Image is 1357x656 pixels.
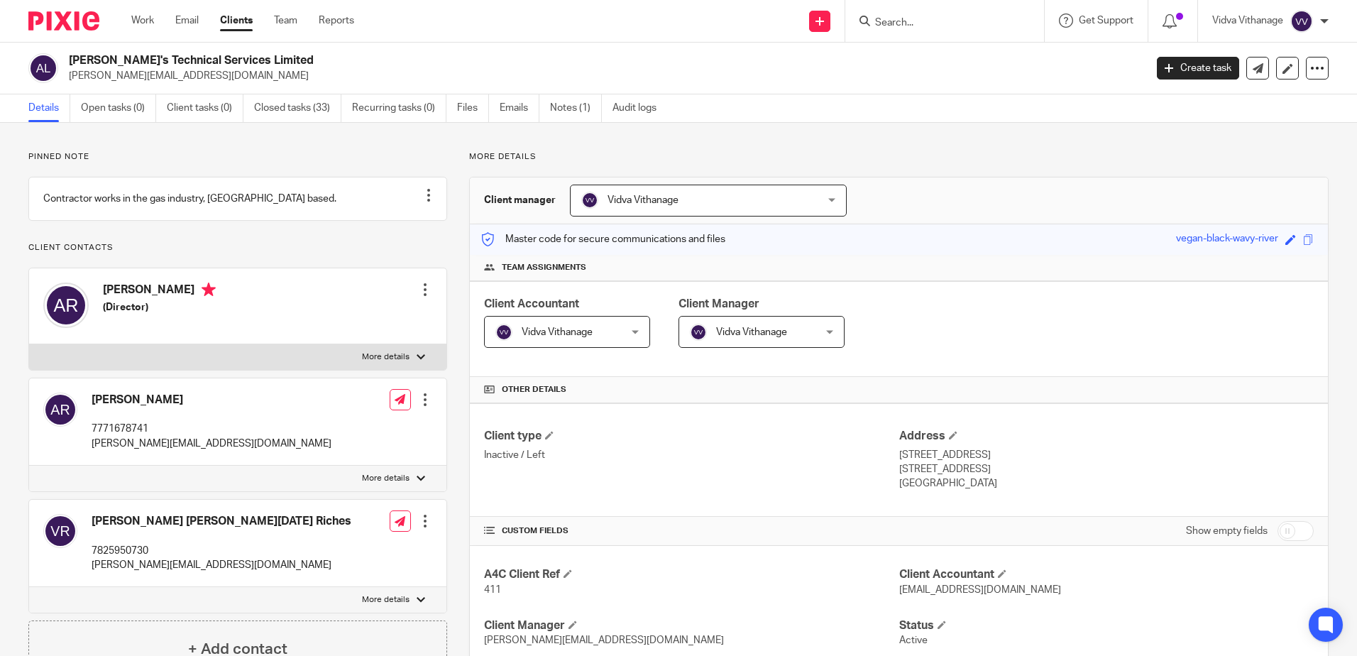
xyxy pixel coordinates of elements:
[352,94,446,122] a: Recurring tasks (0)
[581,192,598,209] img: svg%3E
[484,585,501,595] span: 411
[1290,10,1313,33] img: svg%3E
[484,618,899,633] h4: Client Manager
[484,193,556,207] h3: Client manager
[1176,231,1278,248] div: vegan-black-wavy-river
[81,94,156,122] a: Open tasks (0)
[550,94,602,122] a: Notes (1)
[254,94,341,122] a: Closed tasks (33)
[103,300,216,315] h5: (Director)
[1212,13,1283,28] p: Vidva Vithanage
[220,13,253,28] a: Clients
[899,585,1061,595] span: [EMAIL_ADDRESS][DOMAIN_NAME]
[899,476,1314,491] p: [GEOGRAPHIC_DATA]
[92,393,331,408] h4: [PERSON_NAME]
[69,69,1136,83] p: [PERSON_NAME][EMAIL_ADDRESS][DOMAIN_NAME]
[457,94,489,122] a: Files
[899,635,928,645] span: Active
[43,393,77,427] img: svg%3E
[43,514,77,548] img: svg%3E
[502,262,586,273] span: Team assignments
[899,462,1314,476] p: [STREET_ADDRESS]
[103,283,216,300] h4: [PERSON_NAME]
[92,514,351,529] h4: [PERSON_NAME] [PERSON_NAME][DATE] Riches
[43,283,89,328] img: svg%3E
[495,324,512,341] img: svg%3E
[92,422,331,436] p: 7771678741
[522,327,593,337] span: Vidva Vithanage
[899,618,1314,633] h4: Status
[175,13,199,28] a: Email
[899,448,1314,462] p: [STREET_ADDRESS]
[28,11,99,31] img: Pixie
[92,544,351,558] p: 7825950730
[899,429,1314,444] h4: Address
[899,567,1314,582] h4: Client Accountant
[69,53,922,68] h2: [PERSON_NAME]'s Technical Services Limited
[484,448,899,462] p: Inactive / Left
[362,351,410,363] p: More details
[28,94,70,122] a: Details
[131,13,154,28] a: Work
[484,298,579,310] span: Client Accountant
[274,13,297,28] a: Team
[202,283,216,297] i: Primary
[362,594,410,606] p: More details
[484,525,899,537] h4: CUSTOM FIELDS
[28,53,58,83] img: svg%3E
[612,94,667,122] a: Audit logs
[167,94,243,122] a: Client tasks (0)
[690,324,707,341] img: svg%3E
[484,635,724,645] span: [PERSON_NAME][EMAIL_ADDRESS][DOMAIN_NAME]
[362,473,410,484] p: More details
[28,242,447,253] p: Client contacts
[92,558,351,572] p: [PERSON_NAME][EMAIL_ADDRESS][DOMAIN_NAME]
[874,17,1001,30] input: Search
[1079,16,1133,26] span: Get Support
[500,94,539,122] a: Emails
[469,151,1329,163] p: More details
[484,567,899,582] h4: A4C Client Ref
[1186,524,1268,538] label: Show empty fields
[608,195,678,205] span: Vidva Vithanage
[716,327,787,337] span: Vidva Vithanage
[502,384,566,395] span: Other details
[1157,57,1239,80] a: Create task
[678,298,759,310] span: Client Manager
[319,13,354,28] a: Reports
[28,151,447,163] p: Pinned note
[480,232,725,246] p: Master code for secure communications and files
[92,437,331,451] p: [PERSON_NAME][EMAIL_ADDRESS][DOMAIN_NAME]
[484,429,899,444] h4: Client type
